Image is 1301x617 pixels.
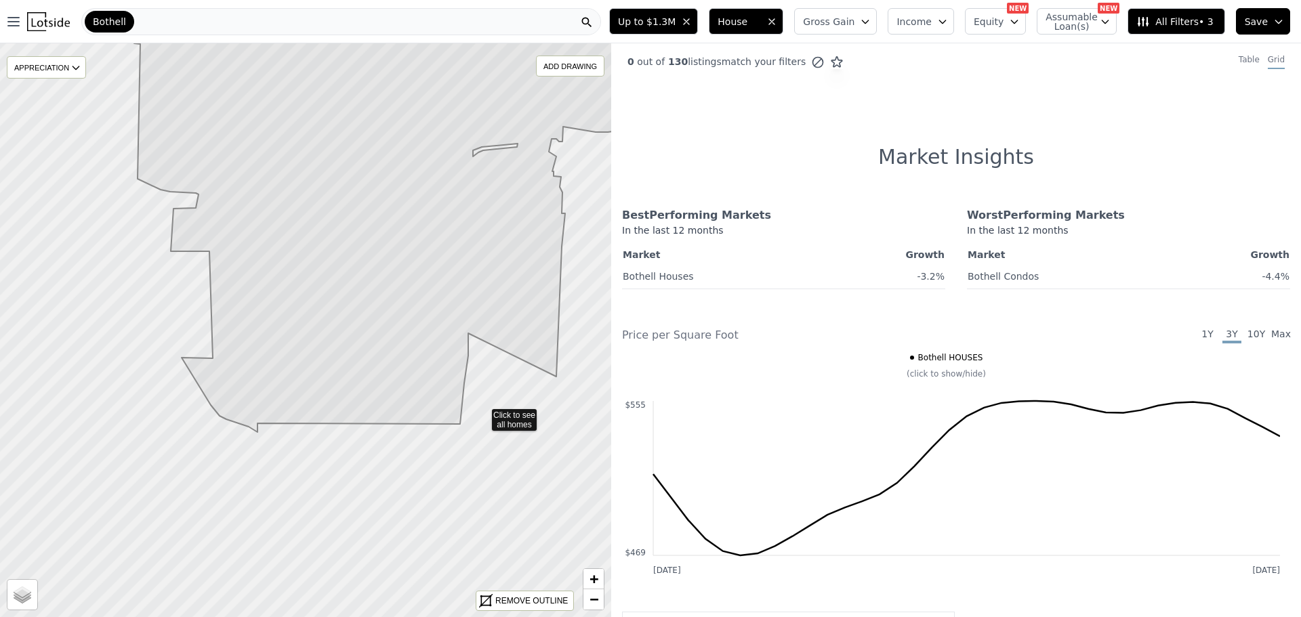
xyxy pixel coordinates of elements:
a: Layers [7,580,37,610]
div: APPRECIATION [7,56,86,79]
span: All Filters • 3 [1136,15,1213,28]
a: Zoom out [583,589,604,610]
span: Income [896,15,932,28]
span: Max [1271,327,1290,343]
div: Table [1239,54,1260,69]
span: match your filters [722,55,806,68]
button: House [709,8,783,35]
th: Growth [1175,245,1290,264]
span: 0 [627,56,634,67]
button: Up to $1.3M [609,8,698,35]
button: Save [1236,8,1290,35]
button: Gross Gain [794,8,877,35]
div: Worst Performing Markets [967,207,1290,224]
button: All Filters• 3 [1128,8,1224,35]
text: [DATE] [1252,566,1280,575]
text: $555 [625,400,646,410]
span: 10Y [1247,327,1266,343]
span: -3.2% [917,271,945,282]
a: Bothell Condos [968,265,1039,283]
span: 130 [665,56,688,67]
a: Zoom in [583,569,604,589]
div: In the last 12 months [622,224,945,245]
text: $469 [625,548,646,557]
div: NEW [1007,3,1029,14]
button: Equity [965,8,1026,35]
span: Assumable Loan(s) [1046,12,1089,31]
div: (click to show/hide) [613,368,1280,379]
span: House [718,15,761,28]
div: ADD DRAWING [537,56,604,76]
th: Growth [829,245,945,264]
span: Up to $1.3M [618,15,676,28]
span: Gross Gain [803,15,854,28]
div: REMOVE OUTLINE [495,595,568,607]
div: Best Performing Markets [622,207,945,224]
button: Assumable Loan(s) [1037,8,1117,35]
span: Equity [974,15,1004,28]
div: NEW [1098,3,1119,14]
div: Grid [1268,54,1285,69]
a: Bothell Houses [623,265,694,283]
span: − [590,591,598,608]
text: [DATE] [653,566,681,575]
span: Save [1245,15,1268,28]
div: out of listings [611,55,844,69]
h1: Market Insights [878,145,1034,169]
span: + [590,570,598,587]
span: Bothell HOUSES [918,352,983,363]
th: Market [622,245,829,264]
img: Lotside [27,12,70,31]
span: 3Y [1222,327,1241,343]
span: 1Y [1198,327,1217,343]
div: Price per Square Foot [622,327,956,343]
span: -4.4% [1262,271,1289,282]
div: In the last 12 months [967,224,1290,245]
th: Market [967,245,1175,264]
button: Income [888,8,954,35]
span: Bothell [93,15,126,28]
